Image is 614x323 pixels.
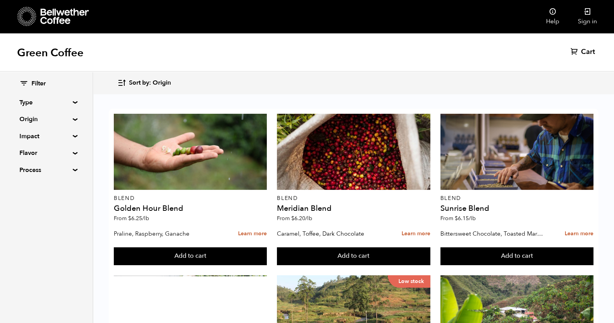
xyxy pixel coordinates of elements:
span: /lb [142,215,149,222]
span: /lb [305,215,312,222]
span: From [440,215,476,222]
span: /lb [469,215,476,222]
span: $ [128,215,131,222]
button: Add to cart [277,247,430,265]
summary: Process [19,165,73,175]
p: Low stock [388,275,430,288]
p: Praline, Raspberry, Ganache [114,228,218,240]
span: Sort by: Origin [129,79,171,87]
button: Add to cart [114,247,267,265]
p: Blend [277,196,430,201]
span: Filter [31,80,46,88]
p: Blend [114,196,267,201]
bdi: 6.15 [455,215,476,222]
summary: Origin [19,115,73,124]
p: Caramel, Toffee, Dark Chocolate [277,228,381,240]
bdi: 6.20 [291,215,312,222]
a: Learn more [238,226,267,242]
span: From [277,215,312,222]
h1: Green Coffee [17,46,83,60]
h4: Golden Hour Blend [114,205,267,212]
summary: Impact [19,132,73,141]
a: Learn more [565,226,593,242]
summary: Type [19,98,73,107]
a: Learn more [402,226,430,242]
bdi: 6.25 [128,215,149,222]
h4: Sunrise Blend [440,205,593,212]
button: Sort by: Origin [117,74,171,92]
span: Cart [581,47,595,57]
span: $ [291,215,294,222]
p: Blend [440,196,593,201]
h4: Meridian Blend [277,205,430,212]
span: $ [455,215,458,222]
span: From [114,215,149,222]
summary: Flavor [19,148,73,158]
a: Cart [571,47,597,57]
p: Bittersweet Chocolate, Toasted Marshmallow, Candied Orange, Praline [440,228,544,240]
button: Add to cart [440,247,593,265]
